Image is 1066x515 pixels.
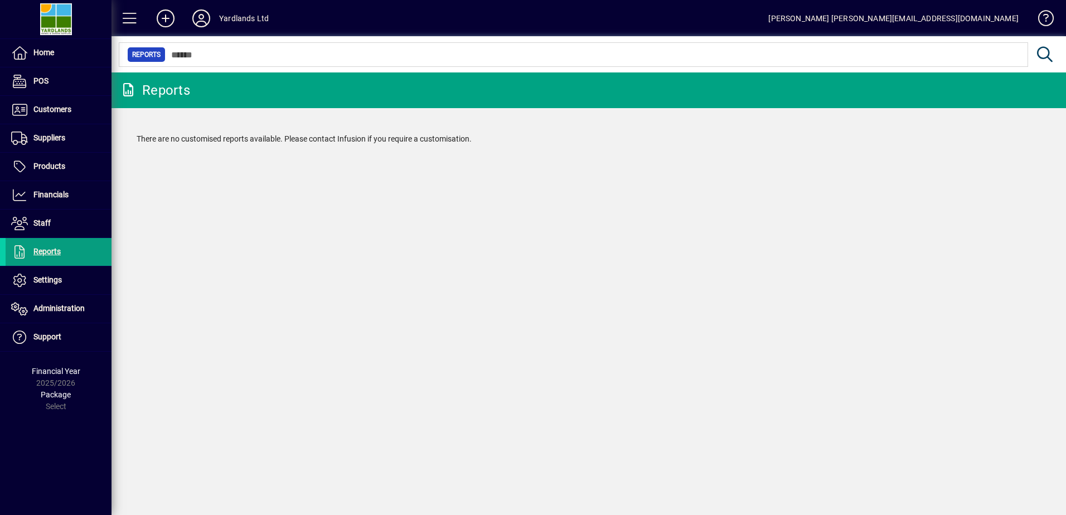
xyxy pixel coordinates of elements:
[6,266,112,294] a: Settings
[6,181,112,209] a: Financials
[1030,2,1052,38] a: Knowledge Base
[148,8,183,28] button: Add
[33,133,65,142] span: Suppliers
[6,210,112,237] a: Staff
[33,218,51,227] span: Staff
[33,190,69,199] span: Financials
[6,124,112,152] a: Suppliers
[6,323,112,351] a: Support
[6,153,112,181] a: Products
[132,49,161,60] span: Reports
[32,367,80,376] span: Financial Year
[125,122,1052,156] div: There are no customised reports available. Please contact Infusion if you require a customisation.
[33,105,71,114] span: Customers
[33,332,61,341] span: Support
[6,295,112,323] a: Administration
[768,9,1019,27] div: [PERSON_NAME] [PERSON_NAME][EMAIL_ADDRESS][DOMAIN_NAME]
[6,96,112,124] a: Customers
[33,162,65,171] span: Products
[33,48,54,57] span: Home
[120,81,190,99] div: Reports
[33,304,85,313] span: Administration
[219,9,269,27] div: Yardlands Ltd
[6,39,112,67] a: Home
[6,67,112,95] a: POS
[183,8,219,28] button: Profile
[33,76,49,85] span: POS
[41,390,71,399] span: Package
[33,247,61,256] span: Reports
[33,275,62,284] span: Settings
